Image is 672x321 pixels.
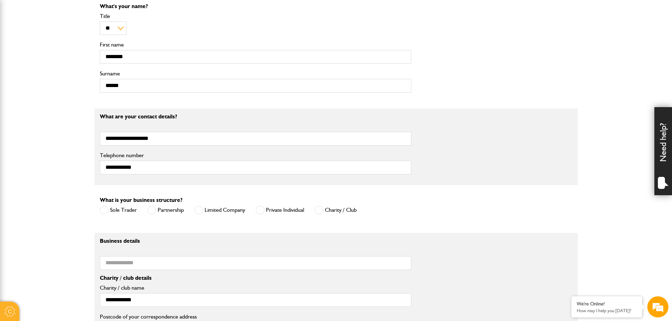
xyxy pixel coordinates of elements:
label: Title [100,13,411,19]
p: Business details [100,238,411,244]
input: Enter your last name [9,65,129,81]
label: Charity / club name [100,285,411,291]
p: What's your name? [100,4,411,9]
input: Enter your phone number [9,107,129,122]
p: Charity / club details [100,275,411,281]
input: Enter your email address [9,86,129,101]
label: Partnership [147,206,184,215]
div: Need help? [654,107,672,195]
label: Sole Trader [100,206,137,215]
label: What is your business structure? [100,197,182,203]
div: Minimize live chat window [116,4,133,20]
em: Start Chat [96,217,128,227]
label: Limited Company [194,206,245,215]
label: Telephone number [100,153,411,158]
label: First name [100,42,411,48]
p: What are your contact details? [100,114,411,119]
div: Chat with us now [37,39,119,49]
label: Surname [100,71,411,76]
label: Postcode of your correspondence address [100,314,207,320]
div: We're Online! [577,301,637,307]
label: Charity / Club [315,206,357,215]
label: Private Individual [256,206,304,215]
img: d_20077148190_company_1631870298795_20077148190 [12,39,30,49]
p: How may I help you today? [577,308,637,313]
textarea: Type your message and hit 'Enter' [9,128,129,211]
